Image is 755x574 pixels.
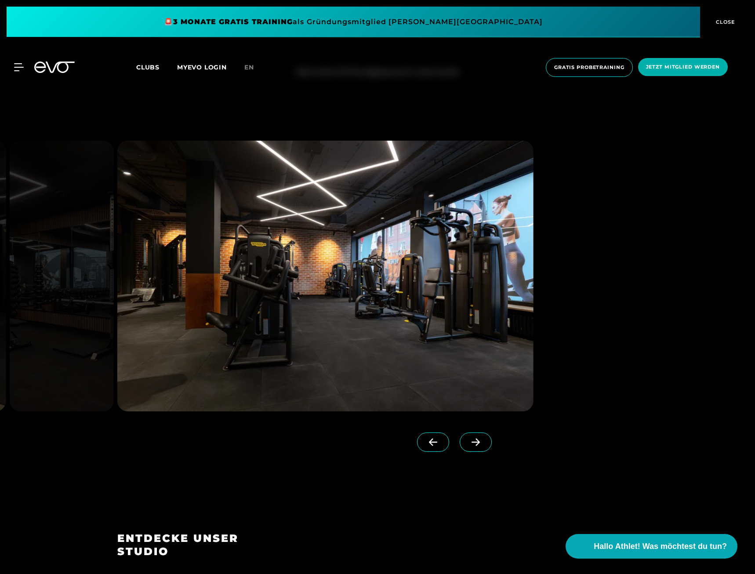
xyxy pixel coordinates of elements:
a: Gratis Probetraining [543,58,635,77]
img: evofitness [117,141,534,411]
h3: ENTDECKE UNSER STUDIO [117,532,274,558]
a: MYEVO LOGIN [177,63,227,71]
a: Jetzt Mitglied werden [635,58,730,77]
span: Jetzt Mitglied werden [646,63,720,71]
button: CLOSE [700,7,748,37]
span: Gratis Probetraining [554,64,624,71]
button: Hallo Athlet! Was möchtest du tun? [566,534,737,559]
span: en [244,63,254,71]
a: Clubs [136,63,177,71]
span: Hallo Athlet! Was möchtest du tun? [594,541,727,552]
span: CLOSE [714,18,735,26]
span: Clubs [136,63,160,71]
a: en [244,62,265,73]
img: evofitness [10,141,114,411]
